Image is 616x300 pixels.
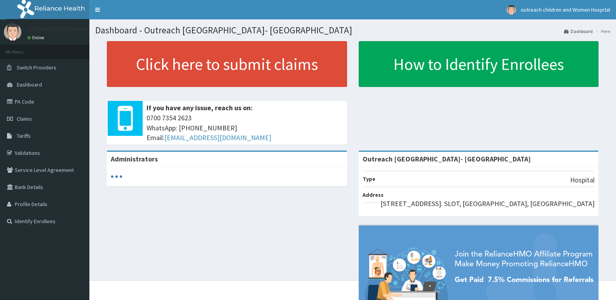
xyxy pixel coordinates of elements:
[363,154,531,163] strong: Outreach [GEOGRAPHIC_DATA]- [GEOGRAPHIC_DATA]
[17,81,42,88] span: Dashboard
[593,28,610,35] li: Here
[4,23,21,41] img: User Image
[521,6,610,13] span: outreach children and Women Hospital
[570,175,595,185] p: Hospital
[363,191,384,198] b: Address
[111,171,122,182] svg: audio-loading
[506,5,516,15] img: User Image
[164,133,271,142] a: [EMAIL_ADDRESS][DOMAIN_NAME]
[359,41,599,87] a: How to Identify Enrollees
[17,64,56,71] span: Switch Providers
[17,132,31,139] span: Tariffs
[27,25,145,32] p: outreach children and Women Hospital
[380,199,595,209] p: [STREET_ADDRESS]. SLOT, [GEOGRAPHIC_DATA], [GEOGRAPHIC_DATA]
[95,25,610,35] h1: Dashboard - Outreach [GEOGRAPHIC_DATA]- [GEOGRAPHIC_DATA]
[363,175,375,182] b: Type
[107,41,347,87] a: Click here to submit claims
[564,28,593,35] a: Dashboard
[147,113,343,143] span: 0700 7354 2623 WhatsApp: [PHONE_NUMBER] Email:
[147,103,253,112] b: If you have any issue, reach us on:
[17,115,32,122] span: Claims
[27,35,46,40] a: Online
[111,154,158,163] b: Administrators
